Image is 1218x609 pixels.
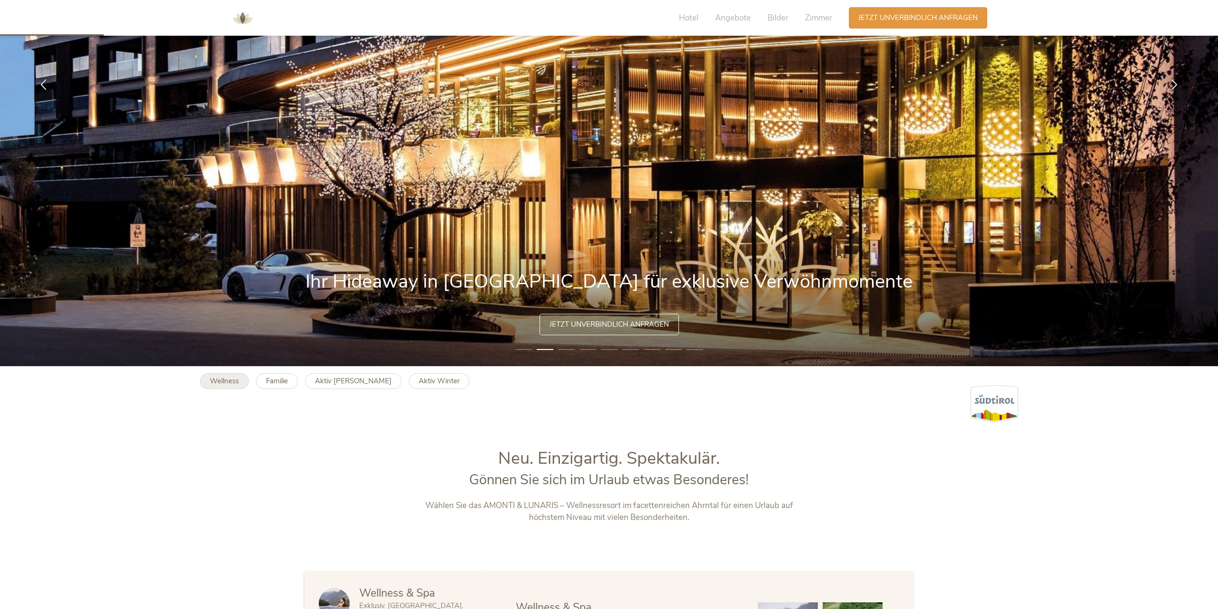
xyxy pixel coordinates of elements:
span: Bilder [767,12,788,23]
span: Angebote [715,12,751,23]
a: Aktiv Winter [409,373,470,389]
a: Wellness [200,373,249,389]
span: Neu. Einzigartig. Spektakulär. [498,447,720,470]
b: Aktiv [PERSON_NAME] [315,376,392,386]
span: Hotel [679,12,698,23]
a: Aktiv [PERSON_NAME] [305,373,402,389]
span: Wellness & Spa [359,586,435,600]
a: Familie [256,373,298,389]
b: Wellness [210,376,239,386]
span: Jetzt unverbindlich anfragen [858,13,978,23]
p: Wählen Sie das AMONTI & LUNARIS – Wellnessresort im facettenreichen Ahrntal für einen Urlaub auf ... [411,499,808,524]
img: Südtirol [971,385,1018,423]
b: Familie [266,376,288,386]
a: AMONTI & LUNARIS Wellnessresort [228,14,257,21]
span: Zimmer [805,12,832,23]
b: Aktiv Winter [419,376,460,386]
img: AMONTI & LUNARIS Wellnessresort [228,4,257,32]
span: Jetzt unverbindlich anfragen [550,319,669,329]
span: Gönnen Sie sich im Urlaub etwas Besonderes! [469,470,749,489]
